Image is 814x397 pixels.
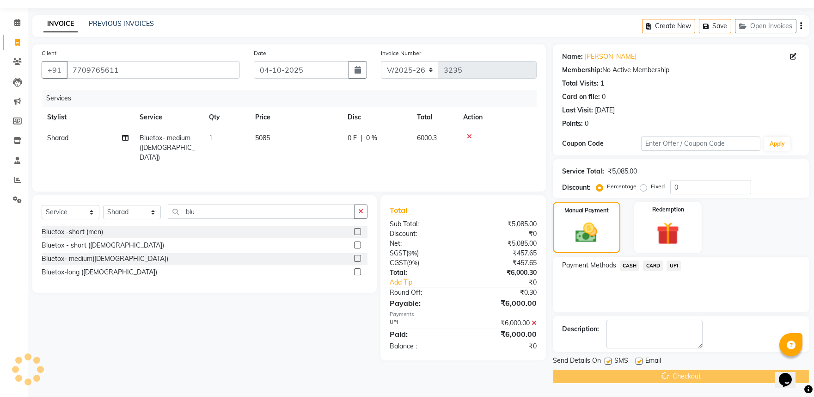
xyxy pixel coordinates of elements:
[562,119,583,129] div: Points:
[585,119,588,129] div: 0
[463,229,544,239] div: ₹0
[651,182,665,191] label: Fixed
[562,139,642,149] div: Coupon Code
[383,278,477,287] a: Add Tip
[608,167,637,176] div: ₹5,085.00
[409,259,417,267] span: 9%
[390,249,406,257] span: SGST
[585,52,637,62] a: [PERSON_NAME]
[620,261,640,271] span: CASH
[600,79,604,88] div: 1
[42,241,164,250] div: Bluetox - short ([DEMOGRAPHIC_DATA])
[383,229,463,239] div: Discount:
[47,134,68,142] span: Sharad
[390,259,407,267] span: CGST
[390,205,411,215] span: Total
[383,318,463,328] div: UPI
[562,167,604,176] div: Service Total:
[564,206,609,215] label: Manual Payment
[417,134,437,142] span: 6000.3
[463,329,544,340] div: ₹6,000.00
[463,288,544,298] div: ₹0.30
[463,268,544,278] div: ₹6,000.30
[390,310,536,318] div: Payments
[643,261,663,271] span: CARD
[383,258,463,268] div: ( )
[764,137,790,151] button: Apply
[348,133,357,143] span: 0 F
[383,298,463,309] div: Payable:
[168,205,355,219] input: Search or Scan
[366,133,377,143] span: 0 %
[562,92,600,102] div: Card on file:
[569,220,604,245] img: _cash.svg
[595,105,615,115] div: [DATE]
[67,61,240,79] input: Search by Name/Mobile/Email/Code
[562,105,593,115] div: Last Visit:
[42,227,103,237] div: Bluetox -short (men)
[42,107,134,128] th: Stylist
[562,65,800,75] div: No Active Membership
[43,90,544,107] div: Services
[209,134,213,142] span: 1
[42,254,168,264] div: Bluetox- medium([DEMOGRAPHIC_DATA])
[383,341,463,351] div: Balance :
[463,258,544,268] div: ₹457.65
[645,356,661,367] span: Email
[43,16,78,32] a: INVOICE
[140,134,195,161] span: Bluetox- medium([DEMOGRAPHIC_DATA])
[383,239,463,248] div: Net:
[408,249,417,257] span: 9%
[463,318,544,328] div: ₹6,000.00
[383,268,463,278] div: Total:
[652,205,684,214] label: Redemption
[381,49,421,57] label: Invoice Number
[42,49,56,57] label: Client
[42,267,157,277] div: Bluetox-long ([DEMOGRAPHIC_DATA])
[463,219,544,229] div: ₹5,085.00
[649,219,686,248] img: _gift.svg
[562,324,599,334] div: Description:
[383,219,463,229] div: Sub Total:
[562,79,599,88] div: Total Visits:
[342,107,411,128] th: Disc
[642,19,695,33] button: Create New
[562,261,616,270] span: Payment Methods
[667,261,681,271] span: UPI
[735,19,796,33] button: Open Invoices
[42,61,67,79] button: +91
[463,298,544,309] div: ₹6,000.00
[641,136,760,151] input: Enter Offer / Coupon Code
[254,49,266,57] label: Date
[463,341,544,351] div: ₹0
[89,19,154,28] a: PREVIOUS INVOICES
[562,52,583,62] div: Name:
[458,107,537,128] th: Action
[463,239,544,248] div: ₹5,085.00
[383,288,463,298] div: Round Off:
[255,134,270,142] span: 5085
[602,92,606,102] div: 0
[134,107,203,128] th: Service
[383,248,463,258] div: ( )
[562,183,591,192] div: Discount:
[361,133,362,143] span: |
[411,107,458,128] th: Total
[383,329,463,340] div: Paid:
[553,356,601,367] span: Send Details On
[607,182,637,191] label: Percentage
[775,360,805,388] iframe: chat widget
[614,356,628,367] span: SMS
[463,248,544,258] div: ₹457.65
[203,107,250,128] th: Qty
[477,278,544,287] div: ₹0
[250,107,342,128] th: Price
[699,19,731,33] button: Save
[562,65,602,75] div: Membership:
